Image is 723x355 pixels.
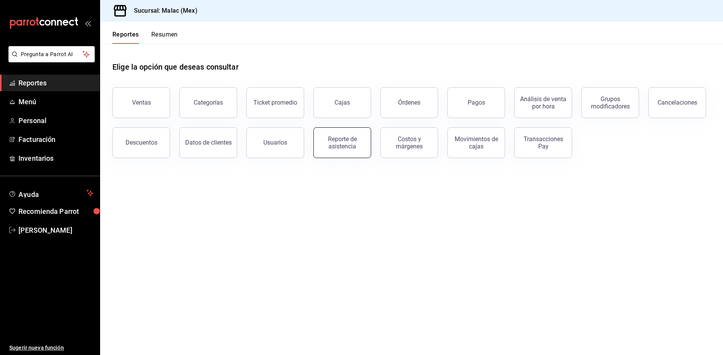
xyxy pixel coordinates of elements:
[519,135,567,150] div: Transacciones Pay
[112,87,170,118] button: Ventas
[185,139,232,146] div: Datos de clientes
[648,87,706,118] button: Cancelaciones
[313,87,371,118] a: Cajas
[380,87,438,118] button: Órdenes
[581,87,639,118] button: Grupos modificadores
[318,135,366,150] div: Reporte de asistencia
[179,127,237,158] button: Datos de clientes
[658,99,697,106] div: Cancelaciones
[112,31,139,44] button: Reportes
[21,50,83,58] span: Pregunta a Parrot AI
[385,135,433,150] div: Costos y márgenes
[151,31,178,44] button: Resumen
[18,97,94,107] span: Menú
[126,139,157,146] div: Descuentos
[194,99,223,106] div: Categorías
[18,78,94,88] span: Reportes
[9,344,94,352] span: Sugerir nueva función
[468,99,485,106] div: Pagos
[253,99,297,106] div: Ticket promedio
[179,87,237,118] button: Categorías
[398,99,420,106] div: Órdenes
[18,188,84,198] span: Ayuda
[18,206,94,217] span: Recomienda Parrot
[514,87,572,118] button: Análisis de venta por hora
[18,134,94,145] span: Facturación
[112,127,170,158] button: Descuentos
[447,127,505,158] button: Movimientos de cajas
[313,127,371,158] button: Reporte de asistencia
[85,20,91,26] button: open_drawer_menu
[112,31,178,44] div: navigation tabs
[452,135,500,150] div: Movimientos de cajas
[132,99,151,106] div: Ventas
[112,61,239,73] h1: Elige la opción que deseas consultar
[246,127,304,158] button: Usuarios
[8,46,95,62] button: Pregunta a Parrot AI
[519,95,567,110] div: Análisis de venta por hora
[18,225,94,235] span: [PERSON_NAME]
[18,115,94,126] span: Personal
[335,98,350,107] div: Cajas
[18,153,94,163] span: Inventarios
[128,6,197,15] h3: Sucursal: Malac (Mex)
[514,127,572,158] button: Transacciones Pay
[586,95,634,110] div: Grupos modificadores
[5,56,95,64] a: Pregunta a Parrot AI
[380,127,438,158] button: Costos y márgenes
[246,87,304,118] button: Ticket promedio
[263,139,287,146] div: Usuarios
[447,87,505,118] button: Pagos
